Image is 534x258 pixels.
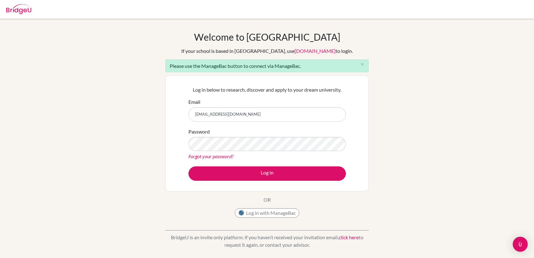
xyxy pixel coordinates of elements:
label: Password [188,128,210,135]
p: Log in below to research, discover and apply to your dream university. [188,86,346,94]
img: Bridge-U [6,4,31,14]
i: close [360,62,365,67]
div: Please use the ManageBac button to connect via ManageBac. [165,59,369,72]
div: Open Intercom Messenger [513,237,528,252]
a: click here [339,234,359,240]
label: Email [188,98,200,106]
button: Log in with ManageBac [235,208,299,218]
p: BridgeU is an invite only platform. If you haven’t received your invitation email, to request it ... [165,234,369,249]
p: OR [264,196,271,204]
button: Close [356,60,368,69]
a: [DOMAIN_NAME] [295,48,336,54]
h1: Welcome to [GEOGRAPHIC_DATA] [194,31,340,43]
button: Log in [188,166,346,181]
div: If your school is based in [GEOGRAPHIC_DATA], use to login. [181,47,353,55]
a: Forgot your password? [188,153,234,159]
